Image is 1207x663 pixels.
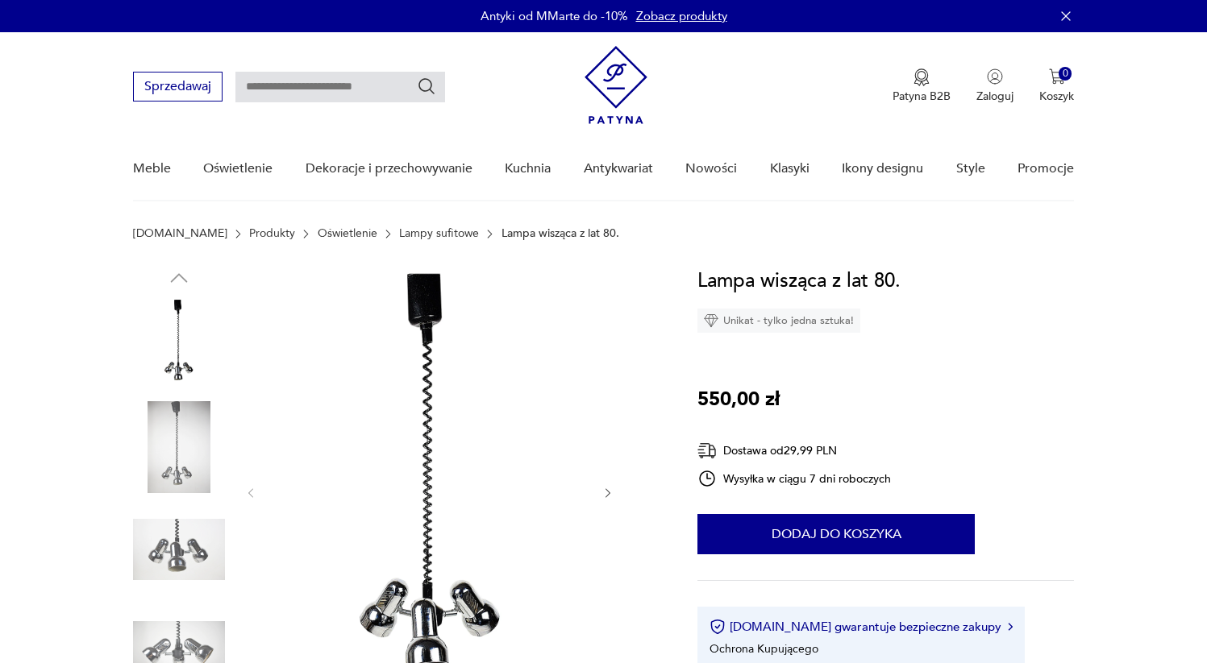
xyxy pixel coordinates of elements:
[133,227,227,240] a: [DOMAIN_NAME]
[585,46,647,124] img: Patyna - sklep z meblami i dekoracjami vintage
[987,68,1003,85] img: Ikonka użytkownika
[697,469,891,488] div: Wysyłka w ciągu 7 dni roboczych
[1039,68,1074,104] button: 0Koszyk
[502,227,619,240] p: Lampa wisząca z lat 80.
[697,441,891,461] div: Dostawa od 29,99 PLN
[976,68,1013,104] button: Zaloguj
[893,89,951,104] p: Patyna B2B
[133,82,223,93] a: Sprzedawaj
[956,138,985,200] a: Style
[306,138,472,200] a: Dekoracje i przechowywanie
[842,138,923,200] a: Ikony designu
[399,227,479,240] a: Lampy sufitowe
[697,384,780,415] p: 550,00 zł
[914,68,930,86] img: Ikona medalu
[584,138,653,200] a: Antykwariat
[1039,89,1074,104] p: Koszyk
[976,89,1013,104] p: Zaloguj
[697,441,717,461] img: Ikona dostawy
[710,641,818,657] li: Ochrona Kupującego
[133,503,225,595] img: Zdjęcie produktu Lampa wisząca z lat 80.
[636,8,727,24] a: Zobacz produkty
[133,298,225,390] img: Zdjęcie produktu Lampa wisząca z lat 80.
[417,77,436,96] button: Szukaj
[893,68,951,104] a: Ikona medaluPatyna B2B
[697,309,860,333] div: Unikat - tylko jedna sztuka!
[704,313,718,328] img: Ikona diamentu
[133,138,171,200] a: Meble
[203,138,273,200] a: Oświetlenie
[710,619,1012,635] button: [DOMAIN_NAME] gwarantuje bezpieczne zakupy
[505,138,551,200] a: Kuchnia
[1008,623,1013,631] img: Ikona strzałki w prawo
[710,619,726,635] img: Ikona certyfikatu
[1018,138,1074,200] a: Promocje
[1059,67,1072,81] div: 0
[481,8,628,24] p: Antyki od MMarte do -10%
[318,227,377,240] a: Oświetlenie
[893,68,951,104] button: Patyna B2B
[133,72,223,102] button: Sprzedawaj
[770,138,810,200] a: Klasyki
[1049,68,1065,85] img: Ikona koszyka
[133,401,225,493] img: Zdjęcie produktu Lampa wisząca z lat 80.
[685,138,737,200] a: Nowości
[697,514,975,554] button: Dodaj do koszyka
[249,227,295,240] a: Produkty
[697,266,901,296] h1: Lampa wisząca z lat 80.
